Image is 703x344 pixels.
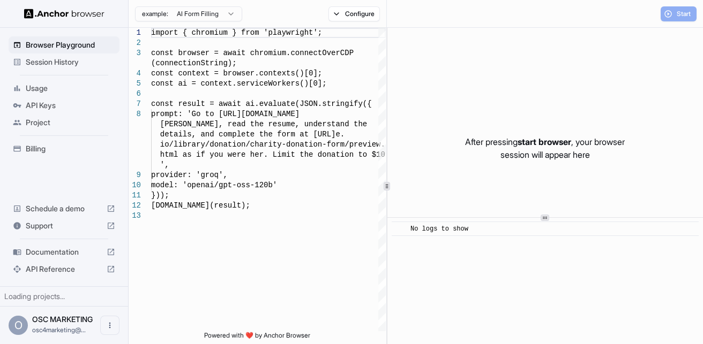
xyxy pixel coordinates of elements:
[129,38,141,48] div: 2
[335,130,345,139] span: e.
[9,97,119,114] div: API Keys
[142,10,168,18] span: example:
[151,28,322,37] span: import { chromium } from 'playwright';
[151,171,228,179] span: provider: 'groq',
[151,181,277,189] span: model: 'openai/gpt-oss-120b'
[26,40,115,50] span: Browser Playground
[9,114,119,131] div: Project
[129,170,141,180] div: 9
[129,48,141,58] div: 3
[160,140,385,149] span: io/library/donation/charity-donation-form/preview.
[129,109,141,119] div: 8
[26,100,115,111] span: API Keys
[129,79,141,89] div: 5
[26,264,102,274] span: API Reference
[24,9,104,19] img: Anchor Logo
[129,99,141,109] div: 7
[129,68,141,79] div: 4
[204,331,310,344] span: Powered with ❤️ by Anchor Browser
[26,247,102,257] span: Documentation
[9,80,119,97] div: Usage
[129,28,141,38] div: 1
[26,143,115,154] span: Billing
[9,200,119,217] div: Schedule a demo
[26,57,115,67] span: Session History
[465,135,625,161] p: After pressing , your browser session will appear here
[151,110,300,118] span: prompt: 'Go to [URL][DOMAIN_NAME]
[160,150,385,159] span: html as if you were her. Limit the donation to $10
[160,130,336,139] span: details, and complete the form at [URL]
[9,36,119,53] div: Browser Playground
[151,191,169,200] span: }));
[160,120,367,128] span: [PERSON_NAME], read the resume, understand the
[151,49,354,57] span: const browser = await chromium.connectOverCDP
[26,83,115,94] span: Usage
[9,243,119,261] div: Documentation
[9,261,119,278] div: API Reference
[151,201,250,210] span: [DOMAIN_NAME](result);
[26,117,115,128] span: Project
[9,53,119,71] div: Session History
[100,316,119,335] button: Open menu
[129,89,141,99] div: 6
[26,220,102,231] span: Support
[151,69,322,78] span: const context = browser.contexts()[0];
[151,79,327,88] span: const ai = context.serviceWorkers()[0];
[32,315,93,324] span: OSC MARKETING
[9,316,28,335] div: O
[151,100,372,108] span: const result = await ai.evaluate(JSON.stringify({
[151,59,237,67] span: (connectionString);
[397,224,402,234] span: ​
[160,160,169,169] span: ',
[9,217,119,234] div: Support
[129,180,141,190] div: 10
[129,190,141,201] div: 11
[518,136,571,147] span: start browser
[129,211,141,221] div: 13
[4,291,124,302] div: Loading projects...
[32,326,86,334] span: osc4marketing@gmail.com
[9,140,119,157] div: Billing
[129,201,141,211] div: 12
[26,203,102,214] span: Schedule a demo
[328,6,380,21] button: Configure
[410,225,468,233] span: No logs to show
